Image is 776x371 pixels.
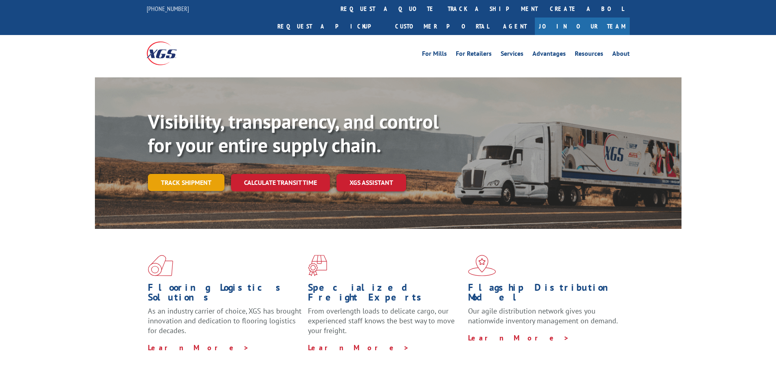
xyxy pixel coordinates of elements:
[336,174,406,191] a: XGS ASSISTANT
[532,50,566,59] a: Advantages
[535,18,630,35] a: Join Our Team
[308,306,462,342] p: From overlength loads to delicate cargo, our experienced staff knows the best way to move your fr...
[148,343,249,352] a: Learn More >
[308,283,462,306] h1: Specialized Freight Experts
[495,18,535,35] a: Agent
[308,343,409,352] a: Learn More >
[468,283,622,306] h1: Flagship Distribution Model
[231,174,330,191] a: Calculate transit time
[148,255,173,276] img: xgs-icon-total-supply-chain-intelligence-red
[501,50,523,59] a: Services
[468,306,618,325] span: Our agile distribution network gives you nationwide inventory management on demand.
[389,18,495,35] a: Customer Portal
[456,50,492,59] a: For Retailers
[612,50,630,59] a: About
[468,333,569,342] a: Learn More >
[148,306,301,335] span: As an industry carrier of choice, XGS has brought innovation and dedication to flooring logistics...
[468,255,496,276] img: xgs-icon-flagship-distribution-model-red
[308,255,327,276] img: xgs-icon-focused-on-flooring-red
[575,50,603,59] a: Resources
[422,50,447,59] a: For Mills
[148,283,302,306] h1: Flooring Logistics Solutions
[148,174,224,191] a: Track shipment
[147,4,189,13] a: [PHONE_NUMBER]
[148,109,439,158] b: Visibility, transparency, and control for your entire supply chain.
[271,18,389,35] a: Request a pickup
